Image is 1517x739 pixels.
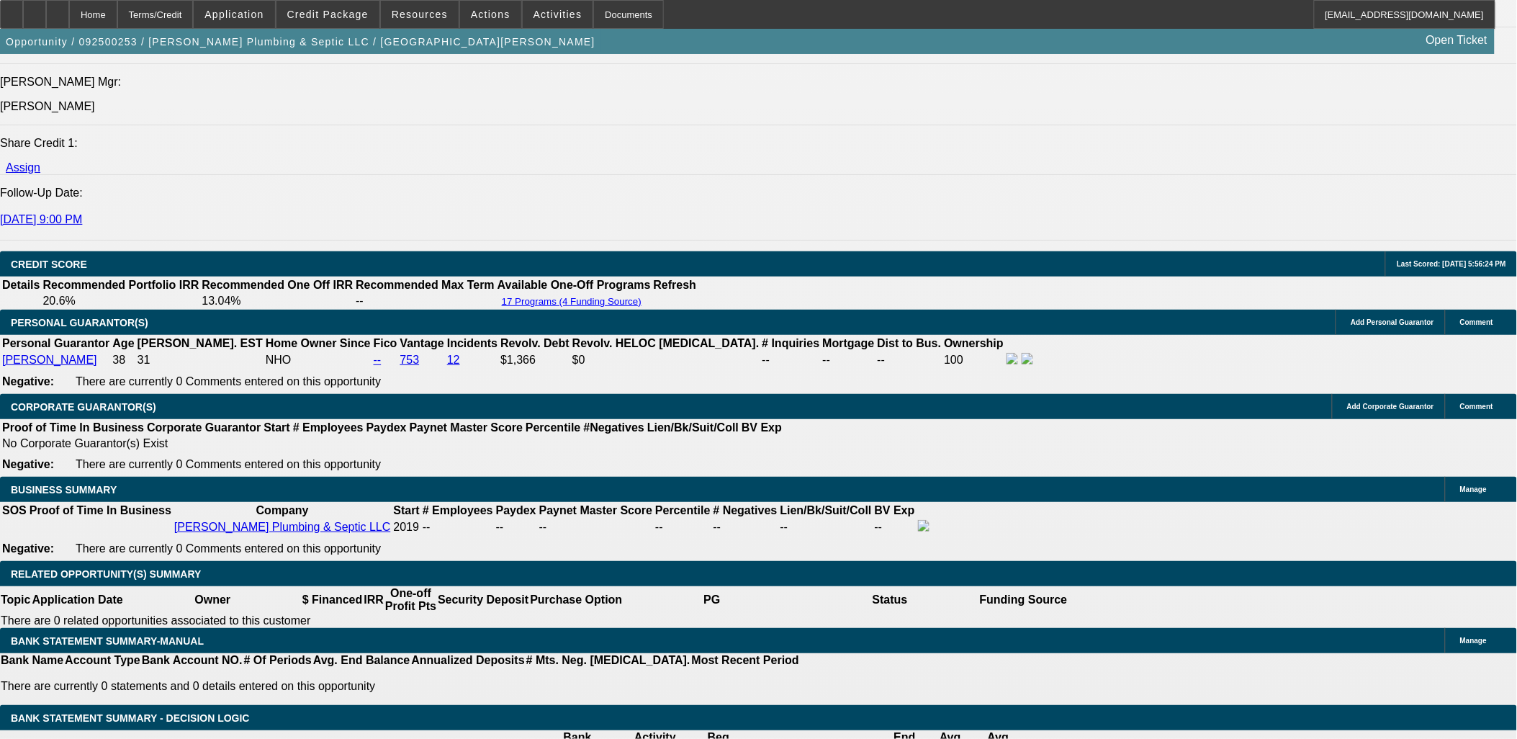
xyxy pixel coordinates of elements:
[312,653,411,668] th: Avg. End Balance
[529,586,623,614] th: Purchase Option
[572,337,760,349] b: Revolv. HELOC [MEDICAL_DATA].
[42,294,199,308] td: 20.6%
[801,586,979,614] th: Status
[1,436,788,451] td: No Corporate Guarantor(s) Exist
[653,278,698,292] th: Refresh
[1,278,40,292] th: Details
[29,503,172,518] th: Proof of Time In Business
[2,375,54,388] b: Negative:
[141,653,243,668] th: Bank Account NO.
[460,1,521,28] button: Actions
[363,586,384,614] th: IRR
[6,161,40,174] a: Assign
[655,504,710,516] b: Percentile
[410,421,523,434] b: Paynet Master Score
[293,421,364,434] b: # Employees
[112,352,135,368] td: 38
[1007,353,1018,364] img: facebook-icon.png
[201,294,354,308] td: 13.04%
[1022,353,1033,364] img: linkedin-icon.png
[539,521,652,534] div: --
[138,337,263,349] b: [PERSON_NAME]. EST
[42,278,199,292] th: Recommended Portfolio IRR
[584,421,645,434] b: #Negatives
[1,503,27,518] th: SOS
[11,712,250,724] span: Bank Statement Summary - Decision Logic
[714,504,778,516] b: # Negatives
[874,519,916,535] td: --
[497,278,652,292] th: Available One-Off Programs
[500,337,570,349] b: Revolv. Debt
[11,568,201,580] span: RELATED OPPORTUNITY(S) SUMMARY
[381,1,459,28] button: Resources
[400,337,444,349] b: Vantage
[11,401,156,413] span: CORPORATE GUARANTOR(S)
[1351,318,1434,326] span: Add Personal Guarantor
[201,278,354,292] th: Recommended One Off IRR
[918,520,929,532] img: facebook-icon.png
[243,653,312,668] th: # Of Periods
[31,586,123,614] th: Application Date
[761,352,820,368] td: --
[1397,260,1506,268] span: Last Scored: [DATE] 5:56:24 PM
[2,337,109,349] b: Personal Guarantor
[2,542,54,555] b: Negative:
[392,9,448,20] span: Resources
[11,635,204,647] span: BANK STATEMENT SUMMARY-MANUAL
[147,421,261,434] b: Corporate Guarantor
[366,421,407,434] b: Paydex
[822,352,875,368] td: --
[691,653,800,668] th: Most Recent Period
[355,278,495,292] th: Recommended Max Term
[1460,637,1487,645] span: Manage
[780,519,873,535] td: --
[276,1,379,28] button: Credit Package
[526,653,691,668] th: # Mts. Neg. [MEDICAL_DATA].
[76,375,381,388] span: There are currently 0 Comments entered on this opportunity
[410,653,525,668] th: Annualized Deposits
[400,354,420,366] a: 753
[265,352,372,368] td: NHO
[500,352,570,368] td: $1,366
[6,36,595,48] span: Opportunity / 092500253 / [PERSON_NAME] Plumbing & Septic LLC / [GEOGRAPHIC_DATA][PERSON_NAME]
[1460,318,1493,326] span: Comment
[878,337,942,349] b: Dist to Bus.
[655,521,710,534] div: --
[11,317,148,328] span: PERSONAL GUARANTOR(S)
[374,337,397,349] b: Fico
[437,586,529,614] th: Security Deposit
[823,337,875,349] b: Mortgage
[943,352,1004,368] td: 100
[498,295,646,308] button: 17 Programs (4 Funding Source)
[355,294,495,308] td: --
[526,421,580,434] b: Percentile
[1460,403,1493,411] span: Comment
[204,9,264,20] span: Application
[11,259,87,270] span: CREDIT SCORE
[1460,485,1487,493] span: Manage
[374,354,382,366] a: --
[1347,403,1434,411] span: Add Corporate Guarantor
[471,9,510,20] span: Actions
[256,504,309,516] b: Company
[762,337,819,349] b: # Inquiries
[384,586,437,614] th: One-off Profit Pts
[539,504,652,516] b: Paynet Master Score
[64,653,141,668] th: Account Type
[194,1,274,28] button: Application
[302,586,364,614] th: $ Financed
[447,354,460,366] a: 12
[124,586,302,614] th: Owner
[2,458,54,470] b: Negative:
[647,421,739,434] b: Lien/Bk/Suit/Coll
[875,504,915,516] b: BV Exp
[780,504,872,516] b: Lien/Bk/Suit/Coll
[979,586,1068,614] th: Funding Source
[393,504,419,516] b: Start
[944,337,1004,349] b: Ownership
[1,421,145,435] th: Proof of Time In Business
[392,519,420,535] td: 2019
[572,352,760,368] td: $0
[534,9,582,20] span: Activities
[76,542,381,555] span: There are currently 0 Comments entered on this opportunity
